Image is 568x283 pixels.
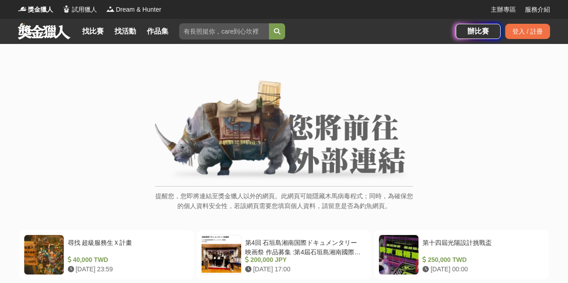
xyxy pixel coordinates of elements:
[68,238,186,255] div: 尋找 超級服務生Ｘ計畫
[525,5,550,14] a: 服務介紹
[19,230,194,279] a: 尋找 超級服務生Ｘ計畫 40,000 TWD [DATE] 23:59
[423,238,541,255] div: 第十四屆光陽設計挑戰盃
[18,5,53,14] a: Logo獎金獵人
[423,255,541,265] div: 250,000 TWD
[68,255,186,265] div: 40,000 TWD
[79,25,107,38] a: 找比賽
[106,4,115,13] img: Logo
[245,255,363,265] div: 200,000 JPY
[423,265,541,274] div: [DATE] 00:00
[116,5,161,14] span: Dream & Hunter
[245,238,363,255] div: 第4回 石垣島湘南国際ドキュメンタリー映画祭 作品募集 :第4屆石垣島湘南國際紀錄片電影節作品徵集
[28,5,53,14] span: 獎金獵人
[62,4,71,13] img: Logo
[505,24,550,39] div: 登入 / 註冊
[68,265,186,274] div: [DATE] 23:59
[72,5,97,14] span: 試用獵人
[374,230,549,279] a: 第十四屆光陽設計挑戰盃 250,000 TWD [DATE] 00:00
[245,265,363,274] div: [DATE] 17:00
[456,24,501,39] a: 辦比賽
[197,230,371,279] a: 第4回 石垣島湘南国際ドキュメンタリー映画祭 作品募集 :第4屆石垣島湘南國際紀錄片電影節作品徵集 200,000 JPY [DATE] 17:00
[62,5,97,14] a: Logo試用獵人
[106,5,161,14] a: LogoDream & Hunter
[155,191,413,220] p: 提醒您，您即將連結至獎金獵人以外的網頁。此網頁可能隱藏木馬病毒程式；同時，為確保您的個人資料安全性，若該網頁需要您填寫個人資料，請留意是否為釣魚網頁。
[491,5,516,14] a: 主辦專區
[179,23,269,39] input: 有長照挺你，care到心坎裡！青春出手，拍出照顧 影音徵件活動
[18,4,27,13] img: Logo
[111,25,140,38] a: 找活動
[155,80,413,182] img: External Link Banner
[143,25,172,38] a: 作品集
